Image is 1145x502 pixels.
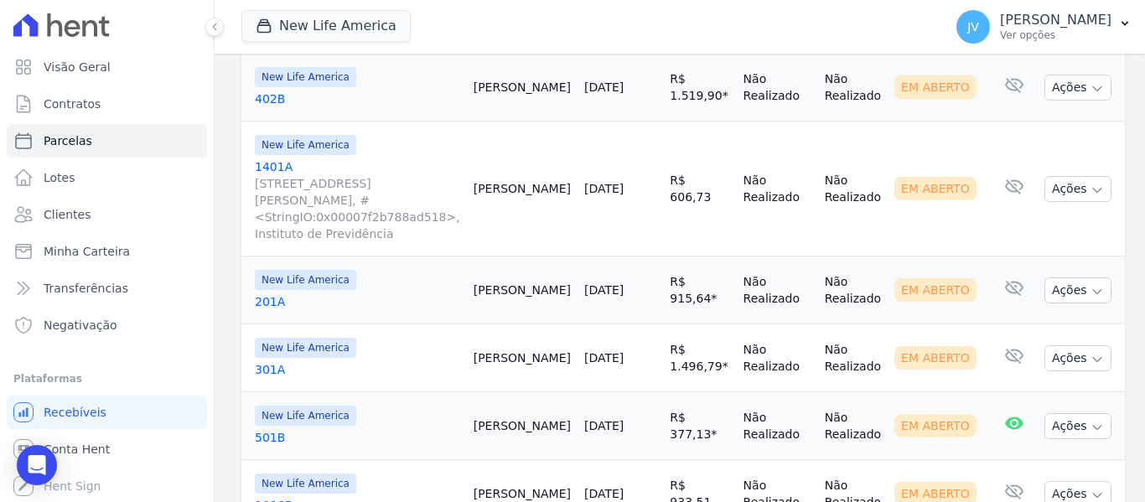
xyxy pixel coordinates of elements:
[7,124,207,158] a: Parcelas
[467,122,578,256] td: [PERSON_NAME]
[1000,12,1111,28] p: [PERSON_NAME]
[467,256,578,324] td: [PERSON_NAME]
[737,392,818,460] td: Não Realizado
[818,122,888,256] td: Não Realizado
[818,256,888,324] td: Não Realizado
[44,169,75,186] span: Lotes
[894,414,977,437] div: Em Aberto
[255,361,460,378] a: 301A
[663,256,736,324] td: R$ 915,64
[255,135,356,155] span: New Life America
[737,324,818,392] td: Não Realizado
[1044,176,1111,202] button: Ações
[7,272,207,305] a: Transferências
[1044,345,1111,371] button: Ações
[255,158,460,242] a: 1401A[STREET_ADDRESS][PERSON_NAME], #<StringIO:0x00007f2b788ad518>, Instituto de Previdência
[663,122,736,256] td: R$ 606,73
[663,392,736,460] td: R$ 377,13
[737,256,818,324] td: Não Realizado
[255,293,460,310] a: 201A
[255,338,356,358] span: New Life America
[44,404,106,421] span: Recebíveis
[894,346,977,370] div: Em Aberto
[894,75,977,99] div: Em Aberto
[894,278,977,302] div: Em Aberto
[818,392,888,460] td: Não Realizado
[44,441,110,458] span: Conta Hent
[7,432,207,466] a: Conta Hent
[44,59,111,75] span: Visão Geral
[894,177,977,200] div: Em Aberto
[467,392,578,460] td: [PERSON_NAME]
[467,54,578,122] td: [PERSON_NAME]
[967,21,979,33] span: JV
[1044,75,1111,101] button: Ações
[663,324,736,392] td: R$ 1.496,79
[584,487,624,500] a: [DATE]
[7,308,207,342] a: Negativação
[255,406,356,426] span: New Life America
[44,206,91,223] span: Clientes
[584,419,624,432] a: [DATE]
[44,96,101,112] span: Contratos
[663,54,736,122] td: R$ 1.519,90
[584,283,624,297] a: [DATE]
[255,270,356,290] span: New Life America
[241,10,411,42] button: New Life America
[737,122,818,256] td: Não Realizado
[7,396,207,429] a: Recebíveis
[943,3,1145,50] button: JV [PERSON_NAME] Ver opções
[818,324,888,392] td: Não Realizado
[255,175,460,242] span: [STREET_ADDRESS][PERSON_NAME], #<StringIO:0x00007f2b788ad518>, Instituto de Previdência
[255,474,356,494] span: New Life America
[7,50,207,84] a: Visão Geral
[7,161,207,194] a: Lotes
[44,243,130,260] span: Minha Carteira
[17,445,57,485] div: Open Intercom Messenger
[255,91,460,107] a: 402B
[44,280,128,297] span: Transferências
[467,324,578,392] td: [PERSON_NAME]
[7,198,207,231] a: Clientes
[13,369,200,389] div: Plataformas
[7,87,207,121] a: Contratos
[44,132,92,149] span: Parcelas
[255,429,460,446] a: 501B
[44,317,117,334] span: Negativação
[818,54,888,122] td: Não Realizado
[584,182,624,195] a: [DATE]
[737,54,818,122] td: Não Realizado
[255,67,356,87] span: New Life America
[7,235,207,268] a: Minha Carteira
[1044,277,1111,303] button: Ações
[584,351,624,365] a: [DATE]
[1000,28,1111,42] p: Ver opções
[584,80,624,94] a: [DATE]
[1044,413,1111,439] button: Ações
